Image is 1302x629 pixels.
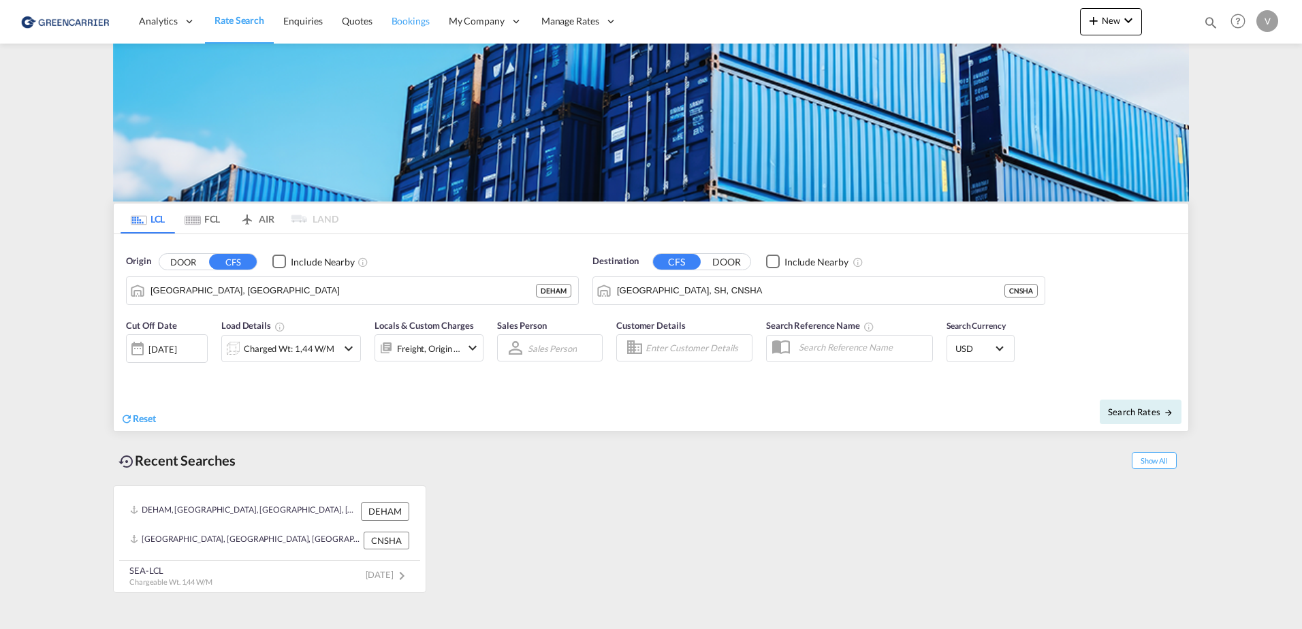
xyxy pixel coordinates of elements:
[1120,12,1137,29] md-icon: icon-chevron-down
[392,15,430,27] span: Bookings
[954,338,1007,358] md-select: Select Currency: $ USDUnited States Dollar
[616,320,685,331] span: Customer Details
[244,339,334,358] div: Charged Wt: 1,44 W/M
[766,255,848,269] md-checkbox: Checkbox No Ink
[1085,15,1137,26] span: New
[1080,8,1142,35] button: icon-plus 400-fgNewicon-chevron-down
[361,502,409,520] div: DEHAM
[129,564,212,577] div: SEA-LCL
[593,277,1045,304] md-input-container: Shanghai, SH, CNSHA
[274,321,285,332] md-icon: Chargeable Weight
[113,445,241,476] div: Recent Searches
[272,255,355,269] md-checkbox: Checkbox No Ink
[221,320,285,331] span: Load Details
[397,339,461,358] div: Freight Origin Destination
[283,15,323,27] span: Enquiries
[291,255,355,269] div: Include Nearby
[526,338,578,358] md-select: Sales Person
[449,14,505,28] span: My Company
[375,334,483,361] div: Freight Origin Destinationicon-chevron-down
[464,340,481,356] md-icon: icon-chevron-down
[148,343,176,355] div: [DATE]
[536,284,571,297] div: DEHAM
[229,204,284,233] md-tab-item: AIR
[121,413,133,425] md-icon: icon-refresh
[853,257,863,268] md-icon: Unchecked: Ignores neighbouring ports when fetching rates.Checked : Includes neighbouring ports w...
[394,568,410,584] md-icon: icon-chevron-right
[221,335,361,362] div: Charged Wt: 1,44 W/Micon-chevron-down
[792,337,932,357] input: Search Reference Name
[784,255,848,269] div: Include Nearby
[1164,408,1173,417] md-icon: icon-arrow-right
[766,320,874,331] span: Search Reference Name
[1226,10,1256,34] div: Help
[1100,400,1181,424] button: Search Ratesicon-arrow-right
[366,569,410,580] span: [DATE]
[209,254,257,270] button: CFS
[113,44,1189,201] img: GreenCarrierFCL_LCL.png
[239,211,255,221] md-icon: icon-airplane
[375,320,474,331] span: Locals & Custom Charges
[342,15,372,27] span: Quotes
[139,14,178,28] span: Analytics
[121,204,338,233] md-pagination-wrapper: Use the left and right arrow keys to navigate between tabs
[703,254,750,270] button: DOOR
[121,412,156,427] div: icon-refreshReset
[1256,10,1278,32] div: V
[129,577,212,586] span: Chargeable Wt. 1,44 W/M
[1108,406,1173,417] span: Search Rates
[1203,15,1218,30] md-icon: icon-magnify
[126,361,136,380] md-datepicker: Select
[364,532,409,549] div: CNSHA
[541,14,599,28] span: Manage Rates
[113,485,426,593] recent-search-card: DEHAM, [GEOGRAPHIC_DATA], [GEOGRAPHIC_DATA], [GEOGRAPHIC_DATA], [GEOGRAPHIC_DATA] DEHAM[GEOGRAPHI...
[126,255,150,268] span: Origin
[150,280,536,301] input: Search by Port
[592,255,639,268] span: Destination
[646,338,748,358] input: Enter Customer Details
[1004,284,1038,297] div: CNSHA
[126,334,208,363] div: [DATE]
[20,6,112,37] img: 1378a7308afe11ef83610d9e779c6b34.png
[955,342,994,355] span: USD
[130,532,360,549] div: CNSHA, Shanghai, SH, China, Greater China & Far East Asia, Asia Pacific
[121,204,175,233] md-tab-item: LCL
[159,254,207,270] button: DOOR
[130,502,358,520] div: DEHAM, Hamburg, Germany, Western Europe, Europe
[497,320,547,331] span: Sales Person
[340,340,357,357] md-icon: icon-chevron-down
[358,257,368,268] md-icon: Unchecked: Ignores neighbouring ports when fetching rates.Checked : Includes neighbouring ports w...
[215,14,264,26] span: Rate Search
[127,277,578,304] md-input-container: Hamburg, DEHAM
[126,320,177,331] span: Cut Off Date
[1132,452,1177,469] span: Show All
[1203,15,1218,35] div: icon-magnify
[653,254,701,270] button: CFS
[617,280,1004,301] input: Search by Port
[118,453,135,470] md-icon: icon-backup-restore
[133,413,156,424] span: Reset
[114,234,1188,431] div: Origin DOOR CFS Checkbox No InkUnchecked: Ignores neighbouring ports when fetching rates.Checked ...
[1085,12,1102,29] md-icon: icon-plus 400-fg
[175,204,229,233] md-tab-item: FCL
[1226,10,1250,33] span: Help
[863,321,874,332] md-icon: Your search will be saved by the below given name
[947,321,1006,331] span: Search Currency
